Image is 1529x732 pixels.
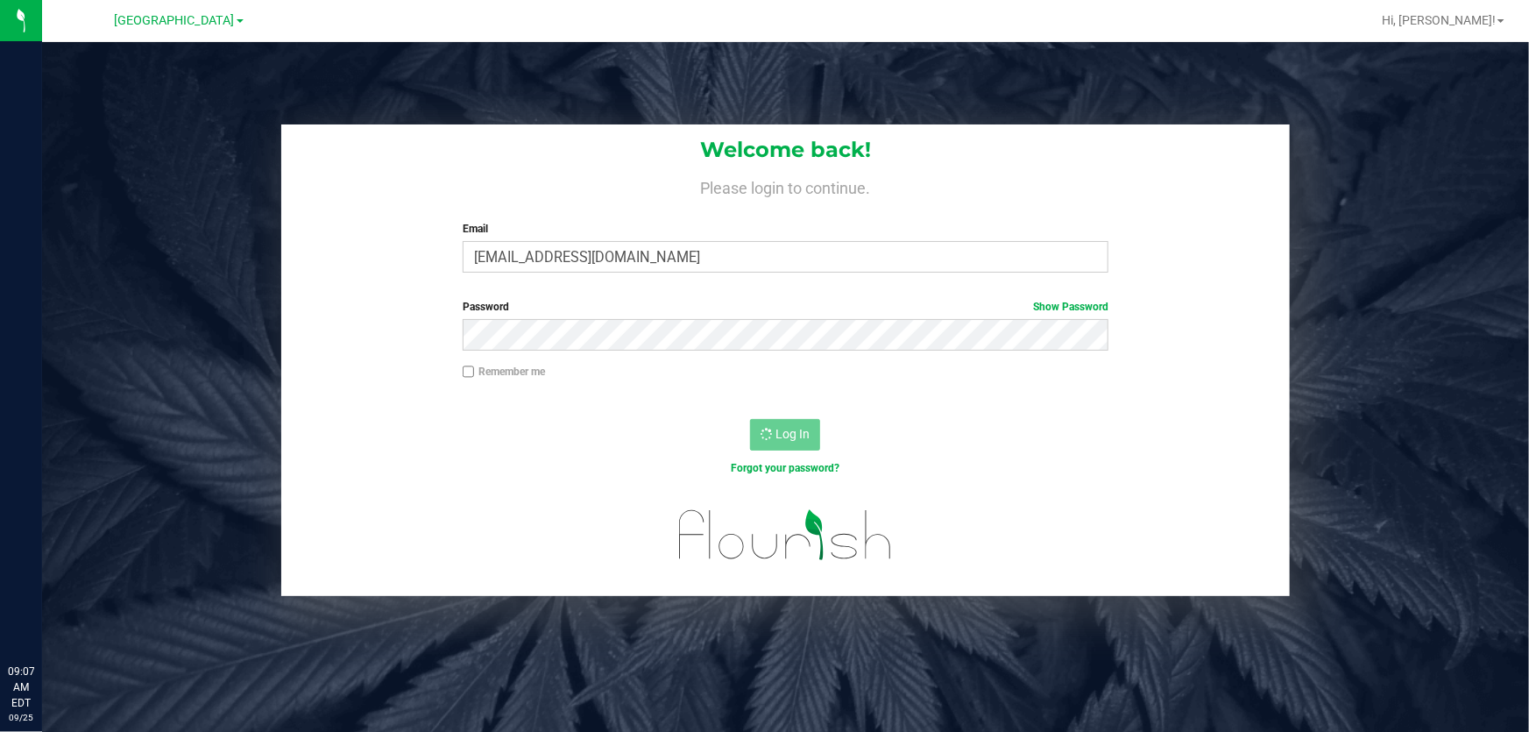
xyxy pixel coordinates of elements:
span: Hi, [PERSON_NAME]! [1382,13,1496,27]
h1: Welcome back! [281,139,1290,161]
h4: Please login to continue. [281,175,1290,196]
a: Show Password [1033,301,1108,313]
img: flourish_logo.svg [660,494,912,576]
label: Email [463,221,1109,237]
span: [GEOGRAPHIC_DATA] [115,13,235,28]
span: Log In [775,427,810,441]
input: Remember me [463,366,475,378]
button: Log In [750,419,820,451]
p: 09:07 AM EDT [8,664,34,711]
label: Remember me [463,364,545,380]
p: 09/25 [8,711,34,724]
span: Password [463,301,509,313]
a: Forgot your password? [731,462,839,474]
